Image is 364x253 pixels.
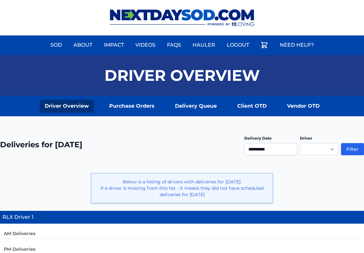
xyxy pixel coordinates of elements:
[132,37,159,53] a: Videos
[244,136,272,141] label: Delivery Date
[40,100,94,112] a: Driver Overview
[163,37,185,53] a: FAQs
[232,100,272,112] a: Client OTD
[282,100,325,112] a: Vendor OTD
[170,100,222,112] a: Delivery Queue
[104,68,260,83] h1: Driver Overview
[300,136,312,141] label: Driver
[70,37,96,53] a: About
[189,37,219,53] a: Hauler
[47,37,66,53] a: Sod
[96,179,268,198] p: Below is a listing of drivers with deliveries for [DATE]. If a driver is missing from this list -...
[4,230,360,238] h5: AM Deliveries
[104,100,160,112] a: Purchase Orders
[223,37,253,53] a: Logout
[100,37,128,53] a: Impact
[276,37,318,53] a: Need Help?
[341,143,364,155] button: Filter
